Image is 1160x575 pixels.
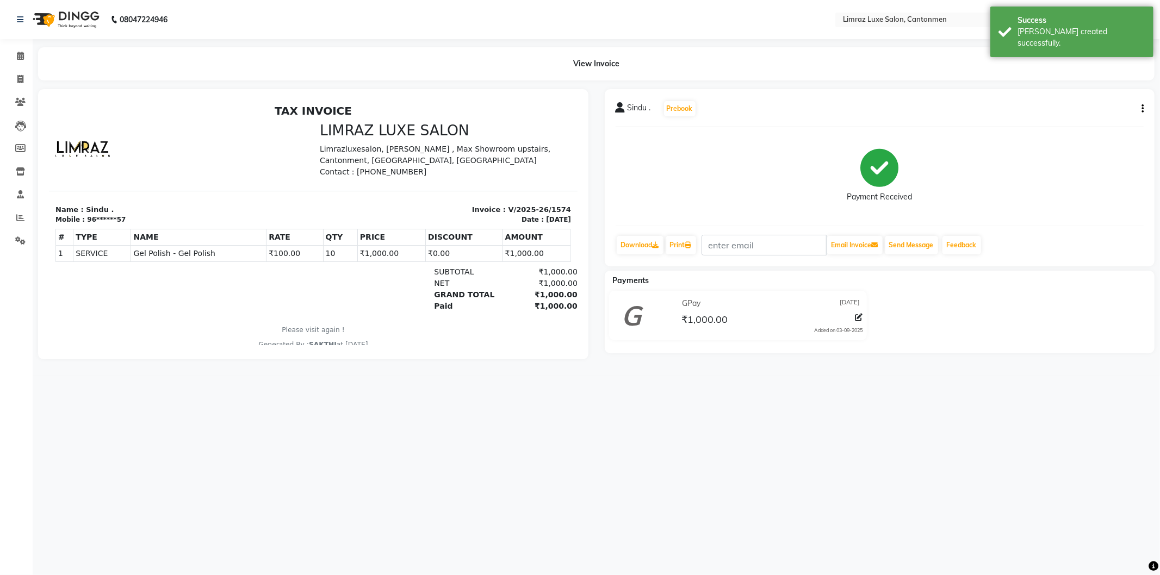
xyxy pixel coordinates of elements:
th: AMOUNT [454,129,522,146]
div: [DATE] [497,115,522,124]
div: Added on 03-09-2025 [814,327,863,334]
h3: LIMRAZ LUXE SALON [271,22,522,39]
p: Please visit again ! [7,225,522,235]
div: ₹1,000.00 [454,166,529,178]
p: Name : Sindu . [7,104,258,115]
span: Sindu . [628,102,651,117]
div: Payment Received [847,192,912,203]
p: Contact : [PHONE_NUMBER] [271,66,522,78]
div: Date : [473,115,495,124]
div: Generated By : at [DATE] [7,240,522,249]
th: PRICE [308,129,376,146]
div: View Invoice [38,47,1155,80]
div: SUBTOTAL [379,166,454,178]
td: ₹100.00 [218,146,274,162]
td: SERVICE [24,146,82,162]
div: GRAND TOTAL [379,189,454,201]
button: Prebook [664,101,696,116]
div: NET [379,178,454,189]
span: [DATE] [840,298,860,309]
p: Limrazluxesalon, [PERSON_NAME] , Max Showroom upstairs, Cantonment, [GEOGRAPHIC_DATA], [GEOGRAPHI... [271,43,522,66]
div: Success [1018,15,1145,26]
a: Print [666,236,696,254]
span: SAKTHI [260,241,288,248]
th: DISCOUNT [377,129,454,146]
td: 1 [7,146,24,162]
span: GPay [683,298,701,309]
div: ₹1,000.00 [454,189,529,201]
button: Send Message [885,236,938,254]
h2: TAX INVOICE [7,4,522,17]
div: ₹1,000.00 [454,201,529,212]
th: RATE [218,129,274,146]
div: Paid [379,201,454,212]
b: 08047224946 [120,4,168,35]
div: ₹1,000.00 [454,178,529,189]
span: Gel Polish - Gel Polish [84,148,215,159]
a: Feedback [942,236,981,254]
div: Bill created successfully. [1018,26,1145,49]
button: Email Invoice [827,236,883,254]
span: ₹1,000.00 [682,313,728,328]
a: Download [617,236,663,254]
span: Payments [613,276,649,285]
th: # [7,129,24,146]
td: ₹0.00 [377,146,454,162]
td: ₹1,000.00 [454,146,522,162]
div: Mobile : [7,115,36,124]
th: TYPE [24,129,82,146]
th: NAME [82,129,218,146]
input: enter email [702,235,827,255]
td: 10 [274,146,308,162]
td: ₹1,000.00 [308,146,376,162]
img: logo [28,4,102,35]
p: Invoice : V/2025-26/1574 [271,104,522,115]
th: QTY [274,129,308,146]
